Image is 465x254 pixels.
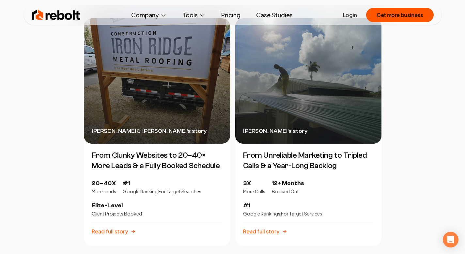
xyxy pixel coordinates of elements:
[126,8,172,22] button: Company
[92,201,142,210] p: Elite-Level
[32,8,81,22] img: Rebolt Logo
[92,179,116,188] p: 20–40X
[84,150,230,171] h3: From Clunky Websites to 20–40× More Leads & a Fully Booked Schedule
[235,18,381,246] a: From Unreliable Marketing to Tripled Calls & a Year-Long Backlog[PERSON_NAME]'s storyFrom Unrelia...
[243,228,279,235] p: Read full story
[251,8,298,22] a: Case Studies
[443,232,458,247] div: Open Intercom Messenger
[92,210,142,217] p: Client Projects Booked
[92,127,207,136] p: [PERSON_NAME] & [PERSON_NAME] 's story
[243,127,308,136] p: [PERSON_NAME] 's story
[272,179,304,188] p: 12+ Months
[243,210,322,217] p: Google Rankings For Target Services
[123,188,201,195] p: Google Ranking For Target Searches
[92,188,116,195] p: More Leads
[123,179,201,188] p: #1
[84,18,230,246] a: From Clunky Websites to 20–40× More Leads & a Fully Booked Schedule[PERSON_NAME] & [PERSON_NAME]'...
[366,8,433,22] button: Get more business
[177,8,211,22] button: Tools
[235,150,381,171] h3: From Unreliable Marketing to Tripled Calls & a Year-Long Backlog
[243,188,265,195] p: More Calls
[243,179,265,188] p: 3X
[272,188,304,195] p: Booked Out
[243,201,322,210] p: #1
[216,8,246,22] a: Pricing
[343,11,357,19] a: Login
[92,228,128,235] p: Read full story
